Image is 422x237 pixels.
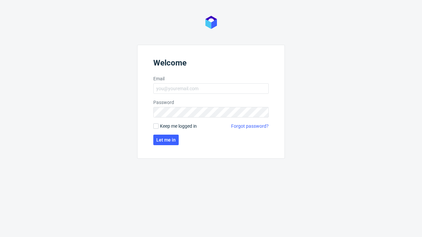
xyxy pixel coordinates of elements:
a: Forgot password? [231,123,269,129]
input: you@youremail.com [153,83,269,94]
label: Email [153,75,269,82]
label: Password [153,99,269,106]
button: Let me in [153,135,179,145]
header: Welcome [153,58,269,70]
span: Let me in [156,138,176,142]
span: Keep me logged in [160,123,197,129]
